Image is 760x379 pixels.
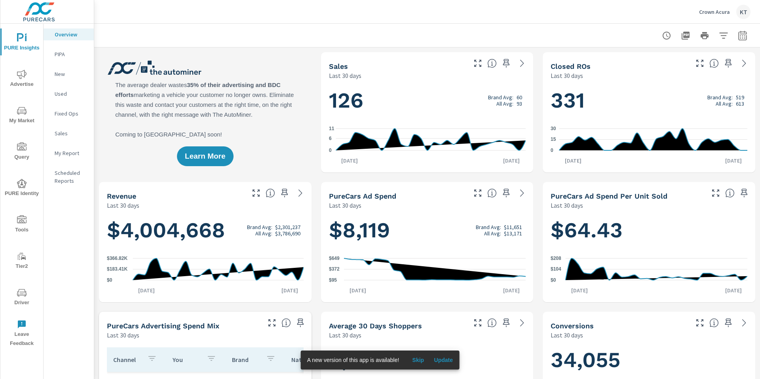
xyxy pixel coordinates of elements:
[247,224,272,230] p: Brand Avg:
[405,354,431,366] button: Skip
[722,316,735,329] span: Save this to your personalized report
[693,57,706,70] button: Make Fullscreen
[3,70,41,89] span: Advertise
[291,356,319,364] p: National
[3,288,41,307] span: Driver
[107,201,139,210] p: Last 30 days
[504,224,522,230] p: $11,651
[551,137,556,142] text: 15
[476,224,501,230] p: Brand Avg:
[336,157,363,165] p: [DATE]
[551,71,583,80] p: Last 30 days
[500,316,513,329] span: Save this to your personalized report
[329,217,526,244] h1: $8,119
[487,188,497,198] span: Total cost of media for all PureCars channels for the selected dealership group over the selected...
[3,142,41,162] span: Query
[294,316,307,329] span: Save this to your personalized report
[709,187,722,199] button: Make Fullscreen
[487,318,497,328] span: A rolling 30 day total of daily Shoppers on the dealership website, averaged over the selected da...
[55,129,87,137] p: Sales
[107,330,139,340] p: Last 30 days
[551,277,556,283] text: $0
[329,71,361,80] p: Last 30 days
[471,57,484,70] button: Make Fullscreen
[517,100,522,107] p: 93
[551,256,561,261] text: $208
[504,230,522,237] p: $13,171
[55,149,87,157] p: My Report
[709,318,719,328] span: The number of dealer-specified goals completed by a visitor. [Source: This data is provided by th...
[281,318,291,328] span: This table looks at how you compare to the amount of budget you spend per channel as opposed to y...
[329,201,361,210] p: Last 30 days
[488,94,513,100] p: Brand Avg:
[720,286,747,294] p: [DATE]
[44,127,94,139] div: Sales
[344,286,372,294] p: [DATE]
[431,354,456,366] button: Update
[55,169,87,185] p: Scheduled Reports
[722,57,735,70] span: Save this to your personalized report
[55,90,87,98] p: Used
[736,100,744,107] p: 613
[408,356,427,364] span: Skip
[693,316,706,329] button: Make Fullscreen
[516,316,528,329] a: See more details in report
[551,217,747,244] h1: $64.43
[551,201,583,210] p: Last 30 days
[44,48,94,60] div: PIPA
[44,167,94,187] div: Scheduled Reports
[44,28,94,40] div: Overview
[551,126,556,131] text: 30
[716,28,731,44] button: Apply Filters
[55,70,87,78] p: New
[487,59,497,68] span: Number of vehicles sold by the dealership over the selected date range. [Source: This data is sou...
[44,108,94,119] div: Fixed Ops
[551,267,561,272] text: $104
[107,217,304,244] h1: $4,004,668
[185,153,225,160] span: Learn More
[107,322,219,330] h5: PureCars Advertising Spend Mix
[107,277,112,283] text: $0
[471,316,484,329] button: Make Fullscreen
[516,57,528,70] a: See more details in report
[720,157,747,165] p: [DATE]
[736,5,750,19] div: KT
[329,322,422,330] h5: Average 30 Days Shoppers
[496,100,513,107] p: All Avg:
[500,57,513,70] span: Save this to your personalized report
[276,286,304,294] p: [DATE]
[551,347,747,373] h1: 34,055
[471,187,484,199] button: Make Fullscreen
[44,68,94,80] div: New
[250,187,262,199] button: Make Fullscreen
[329,267,340,272] text: $372
[107,267,127,272] text: $183.41K
[55,30,87,38] p: Overview
[559,157,587,165] p: [DATE]
[551,87,747,114] h1: 331
[255,230,272,237] p: All Avg:
[107,192,136,200] h5: Revenue
[551,62,591,70] h5: Closed ROs
[44,88,94,100] div: Used
[55,50,87,58] p: PIPA
[0,24,43,351] div: nav menu
[716,100,733,107] p: All Avg:
[709,59,719,68] span: Number of Repair Orders Closed by the selected dealership group over the selected time range. [So...
[329,87,526,114] h1: 126
[699,8,730,15] p: Crown Acura
[173,356,200,364] p: You
[329,126,334,131] text: 11
[678,28,693,44] button: "Export Report to PDF"
[275,230,300,237] p: $3,786,690
[107,256,127,261] text: $366.82K
[500,187,513,199] span: Save this to your personalized report
[232,356,260,364] p: Brand
[329,330,361,340] p: Last 30 days
[735,28,750,44] button: Select Date Range
[55,110,87,117] p: Fixed Ops
[566,286,593,294] p: [DATE]
[697,28,712,44] button: Print Report
[551,330,583,340] p: Last 30 days
[517,94,522,100] p: 60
